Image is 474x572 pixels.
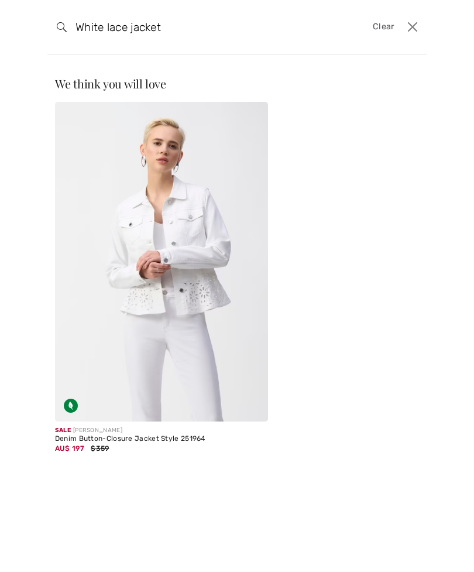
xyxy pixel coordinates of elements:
[55,444,84,453] span: AU$ 197
[55,76,166,91] span: We think you will love
[55,427,71,434] span: Sale
[91,444,109,453] span: $359
[55,102,268,422] img: Denim Button-Closure Jacket Style 251964. White
[57,22,67,32] img: search the website
[27,8,51,19] span: Help
[55,426,268,435] div: [PERSON_NAME]
[373,20,394,33] span: Clear
[55,435,268,443] div: Denim Button-Closure Jacket Style 251964
[67,9,327,44] input: TYPE TO SEARCH
[64,399,78,413] img: Sustainable Fabric
[404,18,422,36] button: Close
